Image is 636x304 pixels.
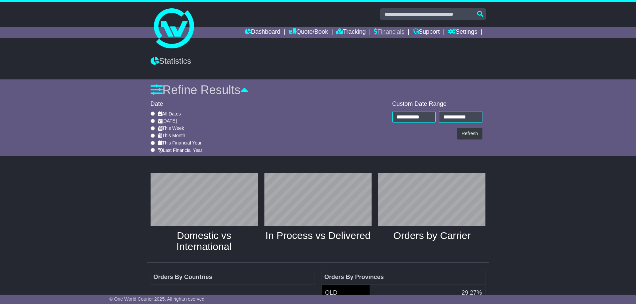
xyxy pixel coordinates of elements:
[151,270,314,285] td: Orders By Countries
[245,27,280,38] a: Dashboard
[264,230,372,241] h4: In Process vs Delivered
[448,27,477,38] a: Settings
[158,133,185,138] label: This Month
[336,27,366,38] a: Tracking
[151,83,248,97] a: Refine Results
[392,100,482,108] div: Custom Date Range
[288,27,328,38] a: Quote/Book
[151,230,258,252] h4: Domestic vs International
[151,100,389,108] div: Date
[158,125,184,131] label: This Week
[322,270,485,285] td: Orders By Provinces
[158,140,202,146] label: This Financial Year
[378,230,485,241] h4: Orders by Carrier
[158,118,177,124] label: [DATE]
[413,27,440,38] a: Support
[457,128,482,139] button: Refresh
[158,147,202,153] label: Last Financial Year
[374,27,404,38] a: Financials
[325,289,338,296] span: QLD
[461,288,482,297] span: 29.27%
[110,296,206,302] span: © One World Courier 2025. All rights reserved.
[151,56,486,66] div: Statistics
[158,111,181,117] label: All Dates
